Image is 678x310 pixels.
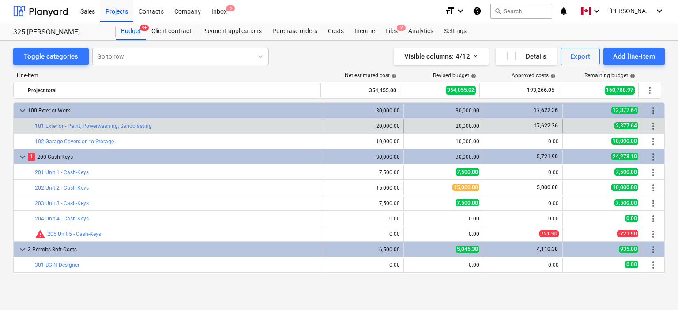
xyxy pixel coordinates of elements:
[35,169,89,176] a: 201 Unit 1 - Cash-Keys
[648,198,659,209] span: More actions
[611,138,638,145] span: 10,000.00
[584,72,635,78] div: Remaining budget
[625,261,638,268] span: 0.00
[349,22,380,40] a: Income
[328,185,400,191] div: 15,000.00
[536,153,559,160] span: 5,721.90
[533,123,559,129] span: 17,622.36
[328,154,400,160] div: 30,000.00
[456,168,479,176] span: 7,500.00
[496,48,557,65] button: Details
[613,51,655,62] div: Add line-item
[648,152,659,162] span: More actions
[487,216,559,222] div: 0.00
[407,108,479,114] div: 30,000.00
[328,108,400,114] div: 30,000.00
[628,73,635,78] span: help
[328,247,400,253] div: 6,500.00
[47,231,101,237] a: 205 Unit 5 - Cash-Keys
[648,121,659,131] span: More actions
[116,22,146,40] div: Budget
[407,231,479,237] div: 0.00
[487,262,559,268] div: 0.00
[13,28,105,37] div: 325 [PERSON_NAME]
[487,169,559,176] div: 0.00
[452,184,479,191] span: 15,000.00
[197,22,267,40] div: Payment applications
[433,72,476,78] div: Revised budget
[380,22,403,40] div: Files
[648,213,659,224] span: More actions
[407,216,479,222] div: 0.00
[140,25,149,31] span: 9+
[345,72,397,78] div: Net estimated cost
[28,104,320,118] div: 100 Exterior Work
[625,215,638,222] span: 0.00
[328,123,400,129] div: 20,000.00
[407,123,479,129] div: 20,000.00
[394,48,489,65] button: Visible columns:4/12
[28,150,320,164] div: 200 Cash-Keys
[654,6,665,16] i: keyboard_arrow_down
[439,22,472,40] a: Settings
[539,230,559,237] span: 721.90
[611,107,638,114] span: 12,377.64
[403,22,439,40] a: Analytics
[494,7,501,15] span: search
[614,122,638,129] span: 2,377.64
[611,184,638,191] span: 10,000.00
[549,73,556,78] span: help
[328,262,400,268] div: 0.00
[570,51,591,62] div: Export
[324,83,396,97] div: 354,455.00
[380,22,403,40] a: Files2
[35,262,79,268] a: 301 BCIN Designer
[533,107,559,113] span: 17,622.36
[35,123,152,129] a: 101 Exterior - Paint, Powerwashing, Sandblasting
[328,169,400,176] div: 7,500.00
[328,200,400,206] div: 7,500.00
[28,83,317,97] div: Project total
[469,73,476,78] span: help
[17,244,28,255] span: keyboard_arrow_down
[506,51,546,62] div: Details
[390,73,397,78] span: help
[323,22,349,40] a: Costs
[13,48,89,65] button: Toggle categories
[407,154,479,160] div: 30,000.00
[446,86,476,94] span: 354,055.02
[35,138,114,145] a: 102 Garage Coversion to Storage
[648,136,659,147] span: More actions
[648,244,659,255] span: More actions
[35,229,45,239] span: Committed costs exceed revised budget
[617,230,638,237] span: -721.90
[648,229,659,239] span: More actions
[35,185,89,191] a: 202 Unit 2 - Cash-Keys
[456,199,479,206] span: 7,500.00
[603,48,665,65] button: Add line-item
[648,167,659,178] span: More actions
[226,5,235,11] span: 5
[24,51,78,62] div: Toggle categories
[619,246,638,253] span: 935.00
[328,231,400,237] div: 0.00
[456,246,479,253] span: 5,045.38
[146,22,197,40] a: Client contract
[404,51,478,62] div: Visible columns : 4/12
[561,48,600,65] button: Export
[648,105,659,116] span: More actions
[614,168,638,176] span: 7,500.00
[614,199,638,206] span: 7,500.00
[35,216,89,222] a: 204 Unit 4 - Cash-Keys
[17,152,28,162] span: keyboard_arrow_down
[267,22,323,40] a: Purchase orders
[407,138,479,145] div: 10,000.00
[526,86,555,94] span: 193,266.05
[407,262,479,268] div: 0.00
[397,25,406,31] span: 2
[648,260,659,270] span: More actions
